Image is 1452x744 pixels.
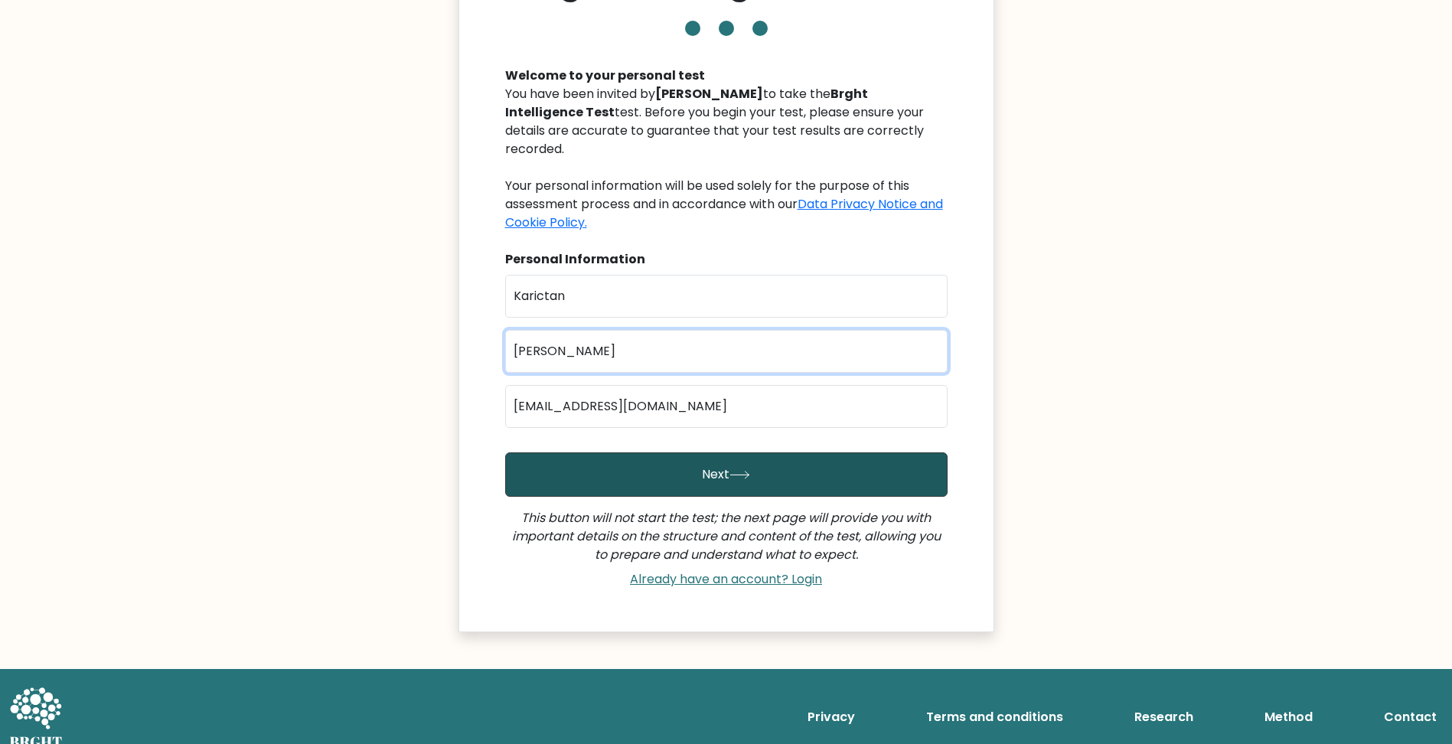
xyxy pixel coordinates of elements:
a: Already have an account? Login [624,570,828,588]
a: Method [1258,702,1319,733]
input: Last name [505,330,948,373]
a: Contact [1378,702,1443,733]
div: Personal Information [505,250,948,269]
a: Data Privacy Notice and Cookie Policy. [505,195,943,231]
b: Brght Intelligence Test [505,85,868,121]
input: First name [505,275,948,318]
i: This button will not start the test; the next page will provide you with important details on the... [512,509,941,563]
a: Terms and conditions [920,702,1069,733]
b: [PERSON_NAME] [655,85,763,103]
input: Email [505,385,948,428]
div: You have been invited by to take the test. Before you begin your test, please ensure your details... [505,85,948,232]
a: Research [1128,702,1199,733]
div: Welcome to your personal test [505,67,948,85]
button: Next [505,452,948,497]
a: Privacy [801,702,861,733]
